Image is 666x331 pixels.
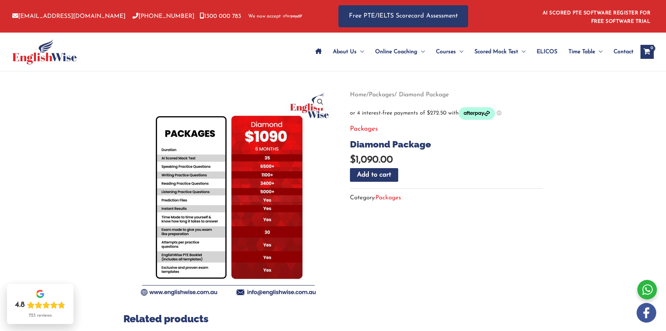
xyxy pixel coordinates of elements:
a: [PHONE_NUMBER] [133,13,194,19]
span: Scored Mock Test [474,40,518,64]
span: Online Coaching [375,40,417,64]
nav: Site Navigation: Main Menu [310,40,633,64]
span: We now accept [248,13,281,20]
div: Rating: 4.8 out of 5 [15,300,65,310]
span: Courses [436,40,456,64]
img: Diamond Package [123,89,333,299]
a: Time TableMenu Toggle [563,40,608,64]
a: Packages [375,195,401,201]
a: AI SCORED PTE SOFTWARE REGISTER FOR FREE SOFTWARE TRIAL [543,11,651,24]
a: 1300 000 783 [200,13,241,19]
span: Contact [614,40,633,64]
span: Menu Toggle [357,40,364,64]
a: Packages [369,92,394,98]
a: View Shopping Cart, empty [640,45,654,59]
span: Menu Toggle [595,40,602,64]
nav: Breadcrumb [350,89,543,101]
a: Contact [608,40,633,64]
span: Time Table [568,40,595,64]
span: Menu Toggle [417,40,425,64]
a: CoursesMenu Toggle [430,40,469,64]
span: $ [350,155,356,165]
a: Free PTE/IELTS Scorecard Assessment [338,5,468,27]
bdi: 1,090.00 [350,155,393,165]
img: Afterpay-Logo [283,14,302,18]
span: Menu Toggle [456,40,463,64]
a: About UsMenu Toggle [327,40,370,64]
a: Home [350,92,366,98]
span: ELICOS [537,40,557,64]
a: ELICOS [531,40,563,64]
a: [EMAIL_ADDRESS][DOMAIN_NAME] [12,13,126,19]
span: Category: [350,192,401,204]
div: 4.8 [15,300,25,310]
span: Menu Toggle [518,40,525,64]
button: Add to cart [350,168,398,182]
div: 723 reviews [29,313,52,318]
h2: Related products [123,312,543,325]
a: Packages [350,126,378,132]
img: white-facebook.png [637,303,656,323]
aside: Header Widget 1 [538,5,654,28]
img: cropped-ew-logo [12,39,77,64]
h1: Diamond Package [350,139,543,150]
a: Scored Mock TestMenu Toggle [469,40,531,64]
span: About Us [333,40,357,64]
a: Online CoachingMenu Toggle [370,40,430,64]
a: View full-screen image gallery [314,96,327,108]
